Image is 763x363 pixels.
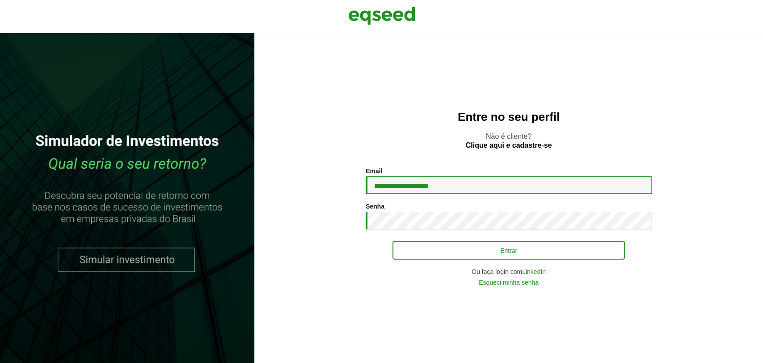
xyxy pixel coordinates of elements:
label: Senha [366,203,384,209]
a: LinkedIn [522,269,546,275]
a: Clique aqui e cadastre-se [466,142,552,149]
h2: Entre no seu perfil [272,111,745,124]
img: EqSeed Logo [348,4,415,27]
a: Esqueci minha senha [479,279,539,286]
div: Ou faça login com [366,269,652,275]
button: Entrar [392,241,625,260]
p: Não é cliente? [272,132,745,149]
label: Email [366,168,382,174]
